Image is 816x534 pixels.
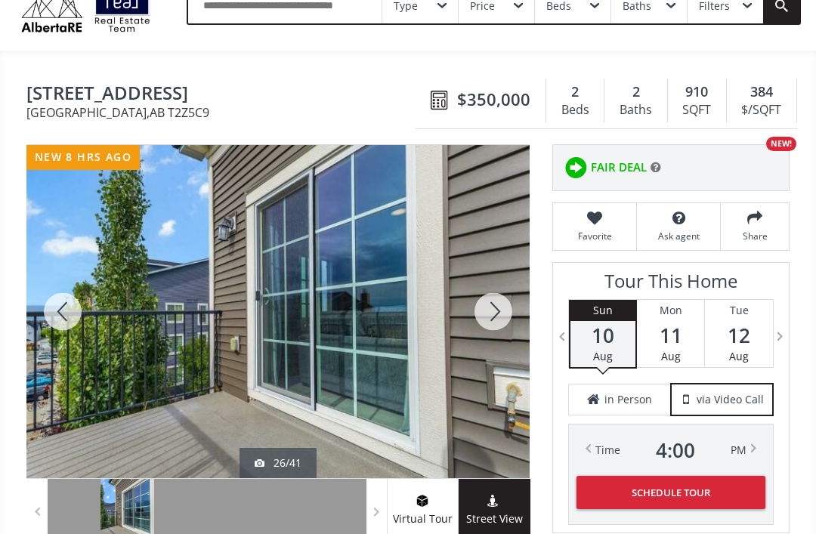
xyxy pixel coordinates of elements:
[570,325,635,346] span: 10
[675,99,719,122] div: SQFT
[568,270,774,299] h3: Tour This Home
[734,99,789,122] div: $/SQFT
[644,230,712,242] span: Ask agent
[656,440,695,461] span: 4 : 00
[637,300,704,321] div: Mon
[705,300,773,321] div: Tue
[457,88,530,111] span: $350,000
[554,99,596,122] div: Beds
[728,230,781,242] span: Share
[546,1,571,11] div: Beds
[729,349,749,363] span: Aug
[623,1,651,11] div: Baths
[699,1,730,11] div: Filters
[415,495,430,507] img: virtual tour icon
[561,153,591,183] img: rating icon
[612,82,659,102] div: 2
[26,145,140,170] div: new 8 hrs ago
[591,159,647,175] span: FAIR DEAL
[570,300,635,321] div: Sun
[637,325,704,346] span: 11
[734,82,789,102] div: 384
[576,476,765,509] button: Schedule Tour
[697,392,764,407] span: via Video Call
[705,325,773,346] span: 12
[685,82,708,102] span: 910
[26,83,423,106] span: 99 Copperstone Park #2418
[459,511,530,528] span: Street View
[470,1,495,11] div: Price
[593,349,613,363] span: Aug
[554,82,596,102] div: 2
[604,392,652,407] span: in Person
[26,106,423,119] span: [GEOGRAPHIC_DATA] , AB T2Z5C9
[595,440,746,461] div: Time PM
[26,145,530,478] div: 99 Copperstone Park #2418 Calgary, AB T2Z5C9 - Photo 26 of 41
[661,349,681,363] span: Aug
[387,511,458,528] span: Virtual Tour
[394,1,418,11] div: Type
[561,230,629,242] span: Favorite
[766,137,796,151] div: NEW!
[612,99,659,122] div: Baths
[255,455,301,471] div: 26/41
